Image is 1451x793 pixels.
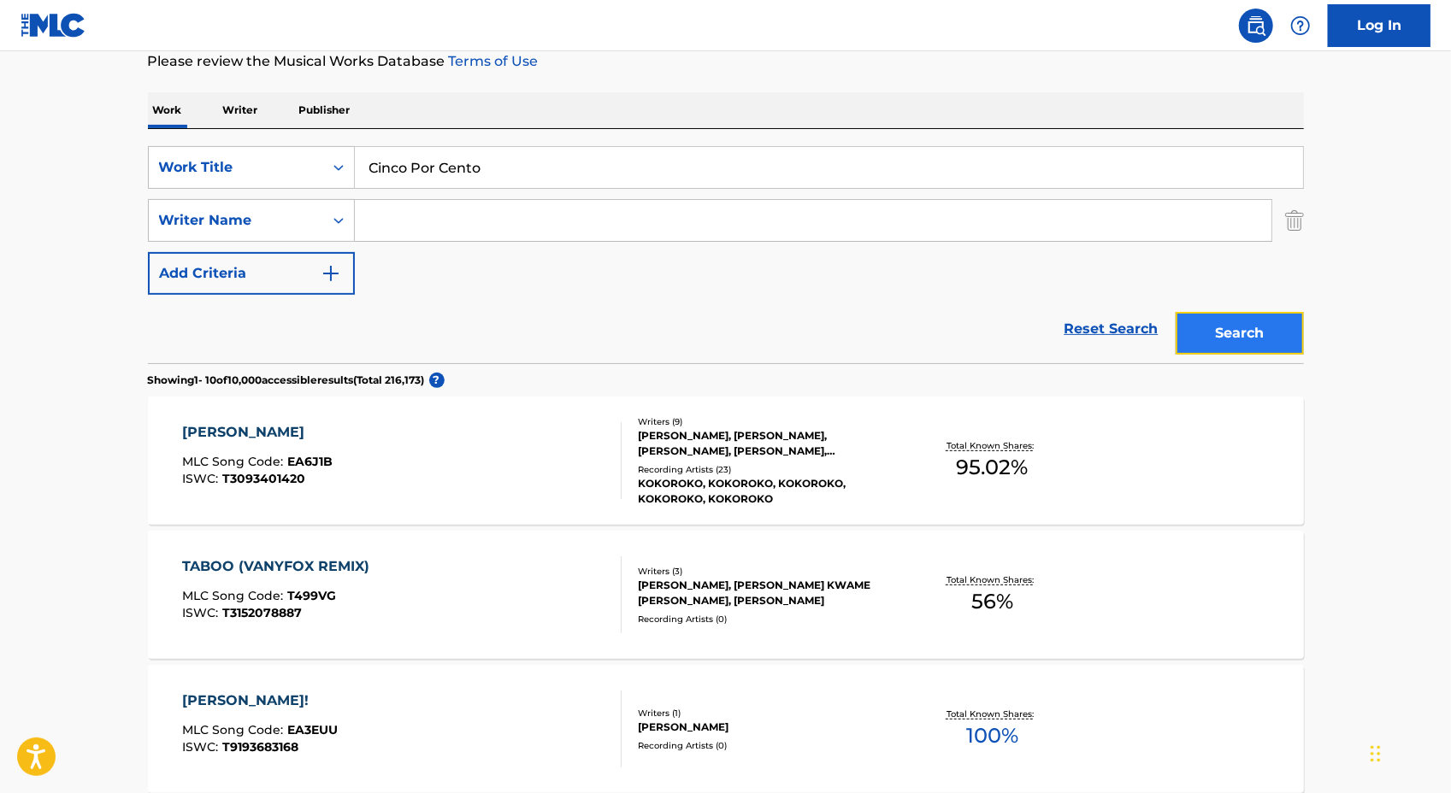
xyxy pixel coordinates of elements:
[287,588,336,603] span: T499VG
[182,722,287,737] span: MLC Song Code :
[1365,711,1451,793] iframe: Chat Widget
[947,573,1038,586] p: Total Known Shares:
[182,605,222,620] span: ISWC :
[222,471,305,486] span: T3093401420
[148,146,1304,363] form: Search Form
[638,463,896,476] div: Recording Artists ( 23 )
[182,422,333,443] div: [PERSON_NAME]
[947,708,1038,720] p: Total Known Shares:
[294,92,356,128] p: Publisher
[956,452,1028,483] span: 95.02 %
[1290,15,1311,36] img: help
[182,556,378,577] div: TABOO (VANYFOX REMIX)
[638,739,896,752] div: Recording Artists ( 0 )
[182,690,338,711] div: [PERSON_NAME]!
[1285,199,1304,242] img: Delete Criterion
[21,13,86,38] img: MLC Logo
[638,476,896,507] div: KOKOROKO, KOKOROKO, KOKOROKO, KOKOROKO, KOKOROKO
[638,565,896,578] div: Writers ( 3 )
[222,605,302,620] span: T3152078887
[321,263,341,284] img: 9d2ae6d4665cec9f34b9.svg
[638,720,896,735] div: [PERSON_NAME]
[159,157,313,178] div: Work Title
[966,720,1018,751] span: 100 %
[638,707,896,720] div: Writers ( 1 )
[182,454,287,469] span: MLC Song Code :
[445,53,539,69] a: Terms of Use
[971,586,1013,617] span: 56 %
[638,428,896,459] div: [PERSON_NAME], [PERSON_NAME], [PERSON_NAME], [PERSON_NAME], [PERSON_NAME], [PERSON_NAME], [PERSON...
[1239,9,1273,43] a: Public Search
[1328,4,1430,47] a: Log In
[182,471,222,486] span: ISWC :
[159,210,313,231] div: Writer Name
[148,373,425,388] p: Showing 1 - 10 of 10,000 accessible results (Total 216,173 )
[287,454,333,469] span: EA6J1B
[638,578,896,608] div: [PERSON_NAME], [PERSON_NAME] KWAME [PERSON_NAME], [PERSON_NAME]
[148,92,187,128] p: Work
[148,252,355,295] button: Add Criteria
[148,665,1304,793] a: [PERSON_NAME]!MLC Song Code:EA3EUUISWC:T9193683168Writers (1)[PERSON_NAME]Recording Artists (0)To...
[1371,728,1381,779] div: Drag
[1246,15,1266,36] img: search
[148,396,1304,525] a: [PERSON_NAME]MLC Song Code:EA6J1BISWC:T3093401420Writers (9)[PERSON_NAME], [PERSON_NAME], [PERSON...
[638,613,896,626] div: Recording Artists ( 0 )
[182,739,222,755] span: ISWC :
[182,588,287,603] span: MLC Song Code :
[148,531,1304,659] a: TABOO (VANYFOX REMIX)MLC Song Code:T499VGISWC:T3152078887Writers (3)[PERSON_NAME], [PERSON_NAME] ...
[429,373,445,388] span: ?
[638,415,896,428] div: Writers ( 9 )
[287,722,338,737] span: EA3EUU
[1283,9,1318,43] div: Help
[222,739,298,755] span: T9193683168
[218,92,263,128] p: Writer
[148,51,1304,72] p: Please review the Musical Works Database
[947,439,1038,452] p: Total Known Shares:
[1176,312,1304,355] button: Search
[1056,310,1167,348] a: Reset Search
